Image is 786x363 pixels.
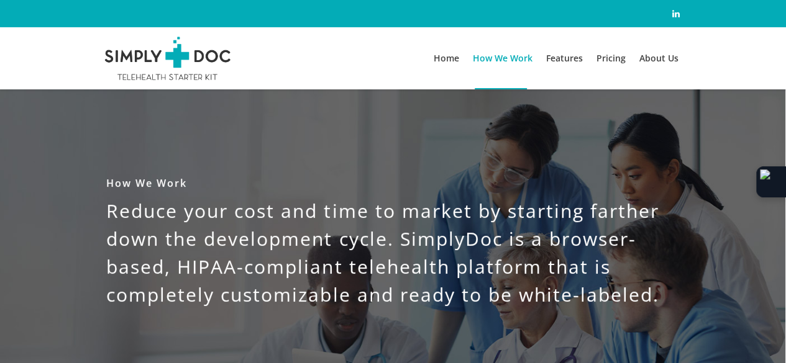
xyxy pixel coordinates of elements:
a: Home [427,27,466,89]
a: About Us [633,27,685,89]
span: Home [434,52,459,64]
rs-layer: Reduce your cost and time to market by starting farther down the development cycle. SimplyDoc is ... [106,197,679,308]
span: Pricing [596,52,626,64]
span: About Us [639,52,679,64]
a: Pricing [590,27,633,89]
span: How We Work [473,52,532,64]
rs-layer: How We Work [106,175,679,191]
img: Extension Icon [760,169,782,194]
a: How We Work [466,27,539,89]
span: Features [546,52,583,64]
a: Instagram [669,6,683,21]
img: SimplyDoc [101,37,235,80]
a: Features [539,27,590,89]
